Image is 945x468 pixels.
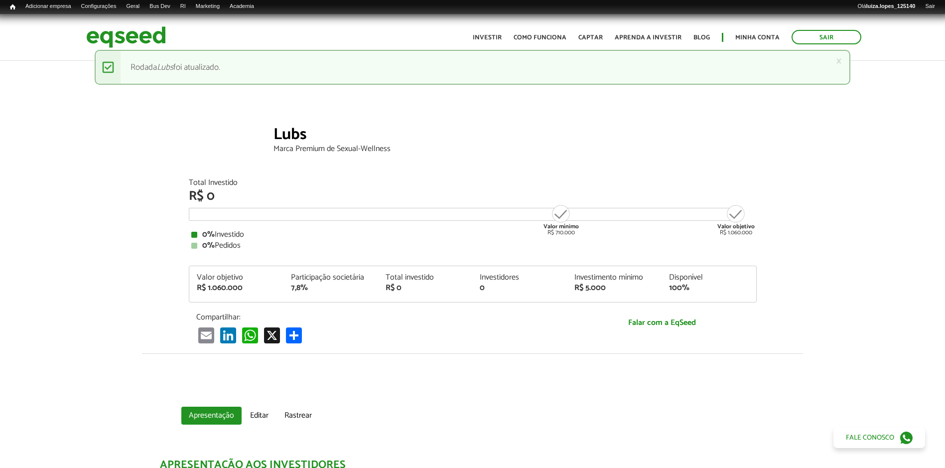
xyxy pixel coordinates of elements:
[121,2,144,10] a: Geral
[480,284,559,292] div: 0
[514,34,566,41] a: Como funciona
[717,222,755,231] strong: Valor objetivo
[480,274,559,282] div: Investidores
[20,2,76,10] a: Adicionar empresa
[852,2,920,10] a: Oláluiza.lopes_125140
[175,2,191,10] a: RI
[920,2,940,10] a: Sair
[181,407,242,425] a: Apresentação
[542,204,580,236] div: R$ 710.000
[197,284,276,292] div: R$ 1.060.000
[386,284,465,292] div: R$ 0
[574,284,654,292] div: R$ 5.000
[543,222,579,231] strong: Valor mínimo
[578,34,603,41] a: Captar
[196,327,216,343] a: Email
[574,274,654,282] div: Investimento mínimo
[833,427,925,448] a: Fale conosco
[693,34,710,41] a: Blog
[273,145,757,153] div: Marca Premium de Sexual-Wellness
[386,274,465,282] div: Total investido
[144,2,175,10] a: Bus Dev
[202,228,215,241] strong: 0%
[191,231,754,239] div: Investido
[225,2,259,10] a: Academia
[202,239,215,252] strong: 0%
[575,312,749,333] a: Falar com a EqSeed
[273,127,757,145] div: Lubs
[615,34,681,41] a: Aprenda a investir
[189,179,757,187] div: Total Investido
[669,274,749,282] div: Disponível
[792,30,861,44] a: Sair
[191,242,754,250] div: Pedidos
[86,24,166,50] img: EqSeed
[262,327,282,343] a: X
[196,312,560,322] p: Compartilhar:
[189,190,757,203] div: R$ 0
[10,3,15,10] span: Início
[735,34,780,41] a: Minha conta
[277,407,319,425] a: Rastrear
[836,56,842,66] a: ×
[5,2,20,12] a: Início
[243,407,276,425] a: Editar
[95,50,851,85] div: Rodada foi atualizado.
[717,204,755,236] div: R$ 1.060.000
[197,274,276,282] div: Valor objetivo
[473,34,502,41] a: Investir
[191,2,225,10] a: Marketing
[291,284,371,292] div: 7,8%
[218,327,238,343] a: LinkedIn
[157,60,173,74] em: Lubs
[291,274,371,282] div: Participação societária
[284,327,304,343] a: Compartilhar
[240,327,260,343] a: WhatsApp
[866,3,916,9] strong: luiza.lopes_125140
[76,2,122,10] a: Configurações
[669,284,749,292] div: 100%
